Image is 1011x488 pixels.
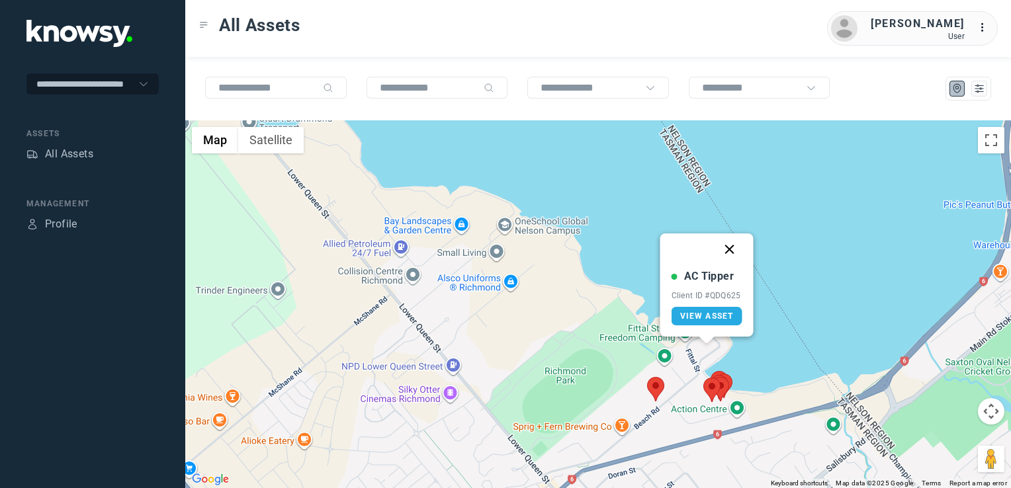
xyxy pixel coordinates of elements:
[978,20,994,38] div: :
[714,233,746,265] button: Close
[672,307,742,325] a: View Asset
[831,15,857,42] img: avatar.png
[45,216,77,232] div: Profile
[238,127,304,153] button: Show satellite imagery
[26,20,132,47] img: Application Logo
[978,446,1004,472] button: Drag Pegman onto the map to open Street View
[192,127,238,153] button: Show street map
[219,13,300,37] span: All Assets
[871,16,965,32] div: [PERSON_NAME]
[26,218,38,230] div: Profile
[199,20,208,30] div: Toggle Menu
[978,127,1004,153] button: Toggle fullscreen view
[973,83,985,95] div: List
[26,198,159,210] div: Management
[680,311,734,321] span: View Asset
[672,291,742,300] div: Client ID #QDQ625
[189,471,232,488] a: Open this area in Google Maps (opens a new window)
[978,398,1004,425] button: Map camera controls
[949,479,1007,487] a: Report a map error
[979,22,992,32] tspan: ...
[978,20,994,36] div: :
[951,83,963,95] div: Map
[922,479,942,487] a: Terms
[26,146,93,162] a: AssetsAll Assets
[484,83,494,93] div: Search
[26,128,159,140] div: Assets
[26,148,38,160] div: Assets
[323,83,333,93] div: Search
[26,216,77,232] a: ProfileProfile
[189,471,232,488] img: Google
[45,146,93,162] div: All Assets
[684,268,734,284] div: AC Tipper
[771,479,828,488] button: Keyboard shortcuts
[836,479,913,487] span: Map data ©2025 Google
[871,32,965,41] div: User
